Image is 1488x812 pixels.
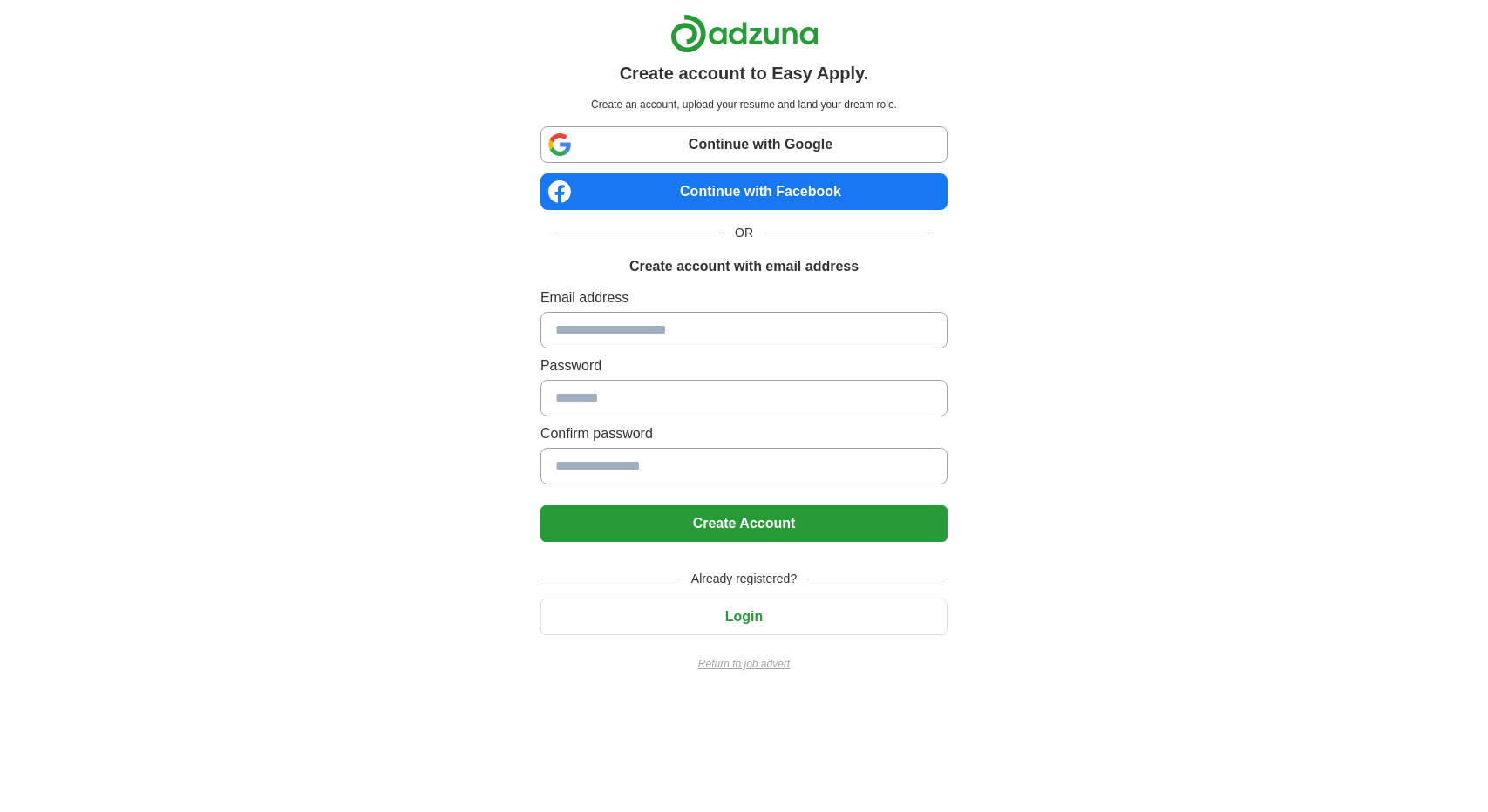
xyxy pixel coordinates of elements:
a: Return to job advert [540,656,948,672]
p: Create an account, upload your resume and land your dream role. [544,97,944,112]
span: Already registered? [681,570,807,588]
span: OR [724,224,764,242]
button: Login [540,599,948,635]
h1: Create account with email address [629,256,859,277]
label: Email address [540,288,948,308]
a: Continue with Facebook [540,173,948,210]
button: Create Account [540,505,948,542]
a: Continue with Google [540,126,948,163]
label: Password [540,355,948,376]
a: Login [540,609,948,624]
label: Confirm password [540,423,948,444]
h1: Create account to Easy Apply. [620,60,869,86]
img: Adzuna logo [670,14,819,53]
